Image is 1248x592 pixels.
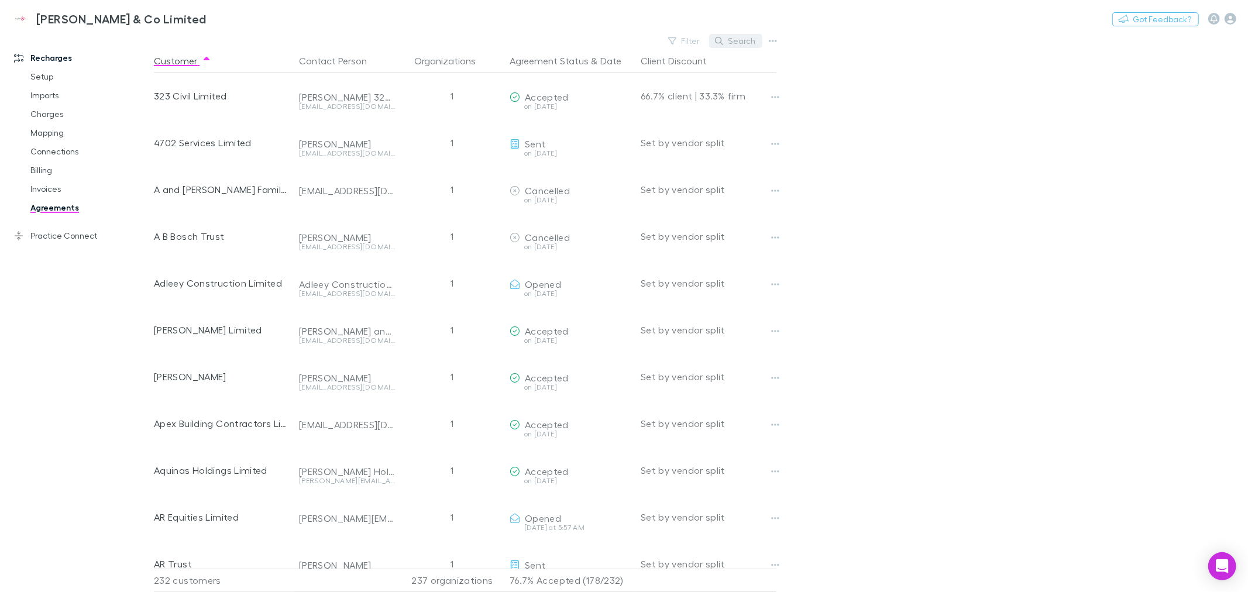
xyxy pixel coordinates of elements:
[299,419,395,431] div: [EMAIL_ADDRESS][DOMAIN_NAME]
[400,400,505,447] div: 1
[400,541,505,587] div: 1
[299,185,395,197] div: [EMAIL_ADDRESS][DOMAIN_NAME]
[510,197,631,204] div: on [DATE]
[510,431,631,438] div: on [DATE]
[400,569,505,592] div: 237 organizations
[400,213,505,260] div: 1
[154,541,290,587] div: AR Trust
[154,494,290,541] div: AR Equities Limited
[299,512,395,524] div: [PERSON_NAME][EMAIL_ADDRESS][DOMAIN_NAME]
[299,91,395,103] div: [PERSON_NAME] 323 Civil Limited
[1208,552,1236,580] div: Open Intercom Messenger
[299,243,395,250] div: [EMAIL_ADDRESS][DOMAIN_NAME]
[600,49,621,73] button: Date
[19,142,161,161] a: Connections
[641,494,776,541] div: Set by vendor split
[510,524,631,531] div: [DATE] at 5:57 AM
[400,447,505,494] div: 1
[299,290,395,297] div: [EMAIL_ADDRESS][DOMAIN_NAME]
[641,353,776,400] div: Set by vendor split
[154,119,290,166] div: 4702 Services Limited
[299,477,395,484] div: [PERSON_NAME][EMAIL_ADDRESS][PERSON_NAME][DOMAIN_NAME]
[510,49,589,73] button: Agreement Status
[154,400,290,447] div: Apex Building Contractors Limited
[19,67,161,86] a: Setup
[2,49,161,67] a: Recharges
[154,213,290,260] div: A B Bosch Trust
[709,34,762,48] button: Search
[641,119,776,166] div: Set by vendor split
[525,138,545,149] span: Sent
[299,103,395,110] div: [EMAIL_ADDRESS][DOMAIN_NAME]
[641,213,776,260] div: Set by vendor split
[154,353,290,400] div: [PERSON_NAME]
[510,337,631,344] div: on [DATE]
[525,512,561,524] span: Opened
[525,559,545,570] span: Sent
[510,150,631,157] div: on [DATE]
[1112,12,1199,26] button: Got Feedback?
[299,325,395,337] div: [PERSON_NAME] and [PERSON_NAME]
[154,73,290,119] div: 323 Civil Limited
[299,466,395,477] div: [PERSON_NAME] Holdings Limited
[415,49,490,73] button: Organizations
[19,123,161,142] a: Mapping
[36,12,207,26] h3: [PERSON_NAME] & Co Limited
[510,569,631,591] p: 76.7% Accepted (178/232)
[19,198,161,217] a: Agreements
[510,384,631,391] div: on [DATE]
[19,180,161,198] a: Invoices
[299,49,381,73] button: Contact Person
[154,49,211,73] button: Customer
[400,260,505,307] div: 1
[525,91,569,102] span: Accepted
[525,278,561,290] span: Opened
[154,447,290,494] div: Aquinas Holdings Limited
[641,307,776,353] div: Set by vendor split
[641,49,721,73] button: Client Discount
[641,400,776,447] div: Set by vendor split
[525,232,570,243] span: Cancelled
[299,337,395,344] div: [EMAIL_ADDRESS][DOMAIN_NAME]
[400,307,505,353] div: 1
[299,150,395,157] div: [EMAIL_ADDRESS][DOMAIN_NAME]
[154,569,294,592] div: 232 customers
[2,226,161,245] a: Practice Connect
[510,103,631,110] div: on [DATE]
[299,384,395,391] div: [EMAIL_ADDRESS][DOMAIN_NAME]
[641,541,776,587] div: Set by vendor split
[641,166,776,213] div: Set by vendor split
[525,419,569,430] span: Accepted
[525,466,569,477] span: Accepted
[12,12,32,26] img: Epplett & Co Limited's Logo
[510,290,631,297] div: on [DATE]
[299,559,395,571] div: [PERSON_NAME]
[299,372,395,384] div: [PERSON_NAME]
[299,232,395,243] div: [PERSON_NAME]
[400,73,505,119] div: 1
[5,5,214,33] a: [PERSON_NAME] & Co Limited
[510,49,631,73] div: &
[525,325,569,336] span: Accepted
[400,119,505,166] div: 1
[19,105,161,123] a: Charges
[400,353,505,400] div: 1
[19,161,161,180] a: Billing
[662,34,707,48] button: Filter
[299,138,395,150] div: [PERSON_NAME]
[510,477,631,484] div: on [DATE]
[154,260,290,307] div: Adleey Construction Limited
[154,166,290,213] div: A and [PERSON_NAME] Family Trust
[400,166,505,213] div: 1
[299,278,395,290] div: Adleey Construction Limited
[641,260,776,307] div: Set by vendor split
[641,73,776,119] div: 66.7% client | 33.3% firm
[510,243,631,250] div: on [DATE]
[641,447,776,494] div: Set by vendor split
[19,86,161,105] a: Imports
[525,185,570,196] span: Cancelled
[154,307,290,353] div: [PERSON_NAME] Limited
[400,494,505,541] div: 1
[525,372,569,383] span: Accepted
